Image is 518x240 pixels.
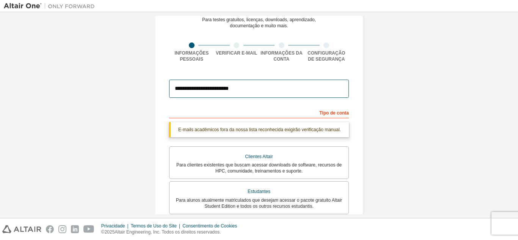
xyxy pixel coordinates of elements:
[46,225,54,233] img: facebook.svg
[216,50,257,56] font: Verificar e-mail
[83,225,94,233] img: youtube.svg
[176,198,342,209] font: Para alunos atualmente matriculados que desejam acessar o pacote gratuito Altair Student Edition ...
[71,225,79,233] img: linkedin.svg
[105,229,115,235] font: 2025
[182,223,237,229] font: Consentimento de Cookies
[2,225,41,233] img: altair_logo.svg
[308,50,345,62] font: Configuração de segurança
[261,50,303,62] font: Informações da conta
[248,189,270,194] font: Estudantes
[131,223,177,229] font: Termos de Uso do Site
[230,23,288,28] font: documentação e muito mais.
[245,154,273,159] font: Clientes Altair
[174,50,209,62] font: Informações pessoais
[176,162,342,174] font: Para clientes existentes que buscam acessar downloads de software, recursos de HPC, comunidade, t...
[202,17,316,22] font: Para testes gratuitos, licenças, downloads, aprendizado,
[178,127,341,132] font: E-mails acadêmicos fora da nossa lista reconhecida exigirão verificação manual.
[101,223,125,229] font: Privacidade
[58,225,66,233] img: instagram.svg
[101,229,105,235] font: ©
[115,229,221,235] font: Altair Engineering, Inc. Todos os direitos reservados.
[319,110,349,116] font: Tipo de conta
[4,2,99,10] img: Altair Um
